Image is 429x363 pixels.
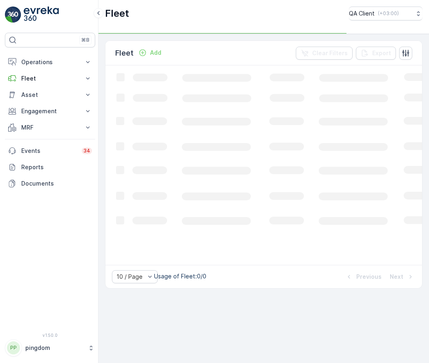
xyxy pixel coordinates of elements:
[389,272,416,282] button: Next
[21,147,77,155] p: Events
[5,87,95,103] button: Asset
[25,344,84,352] p: pingdom
[135,48,165,58] button: Add
[81,37,89,43] p: ⌘B
[5,103,95,119] button: Engagement
[5,339,95,356] button: PPpingdom
[24,7,59,23] img: logo_light-DOdMpM7g.png
[390,273,403,281] p: Next
[349,7,422,20] button: QA Client(+03:00)
[378,10,399,17] p: ( +03:00 )
[7,341,20,354] div: PP
[344,272,382,282] button: Previous
[154,272,206,280] p: Usage of Fleet : 0/0
[21,163,92,171] p: Reports
[5,175,95,192] a: Documents
[21,123,79,132] p: MRF
[115,47,134,59] p: Fleet
[5,7,21,23] img: logo
[5,159,95,175] a: Reports
[105,7,129,20] p: Fleet
[21,179,92,188] p: Documents
[296,47,353,60] button: Clear Filters
[5,70,95,87] button: Fleet
[5,143,95,159] a: Events34
[150,49,161,57] p: Add
[356,47,396,60] button: Export
[5,333,95,338] span: v 1.50.0
[21,107,79,115] p: Engagement
[21,58,79,66] p: Operations
[372,49,391,57] p: Export
[5,119,95,136] button: MRF
[312,49,348,57] p: Clear Filters
[21,91,79,99] p: Asset
[356,273,382,281] p: Previous
[83,148,90,154] p: 34
[5,54,95,70] button: Operations
[21,74,79,83] p: Fleet
[349,9,375,18] p: QA Client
